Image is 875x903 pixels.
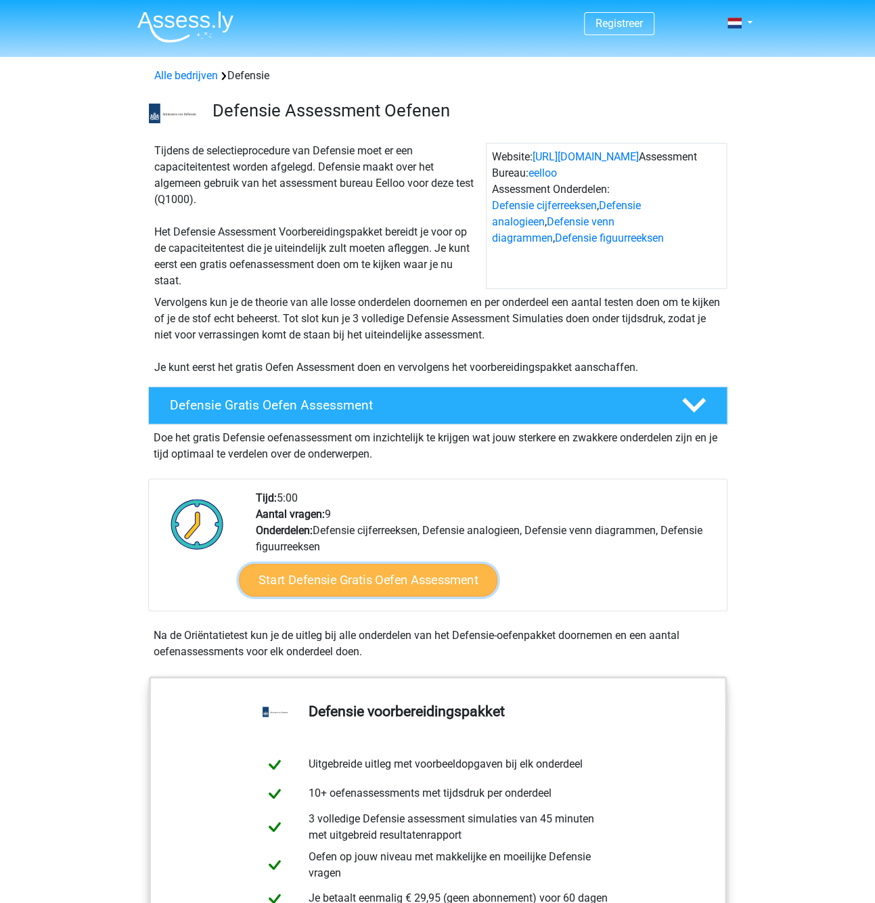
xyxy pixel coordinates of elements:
div: 5:00 9 Defensie cijferreeksen, Defensie analogieen, Defensie venn diagrammen, Defensie figuurreeksen [246,490,726,611]
img: Klok [163,490,231,558]
b: Tijd: [256,491,277,504]
b: Aantal vragen: [256,508,325,521]
b: Onderdelen: [256,524,313,537]
h4: Defensie Gratis Oefen Assessment [170,397,660,413]
a: Defensie Gratis Oefen Assessment [143,387,733,424]
div: Defensie [149,68,727,84]
img: Assessly [137,11,233,43]
div: Vervolgens kun je de theorie van alle losse onderdelen doornemen en per onderdeel een aantal test... [149,294,727,376]
a: Defensie venn diagrammen [492,215,614,244]
div: Tijdens de selectieprocedure van Defensie moet er een capaciteitentest worden afgelegd. Defensie ... [149,143,486,289]
a: Registreer [596,17,643,30]
h3: Defensie Assessment Oefenen [212,100,717,121]
a: Alle bedrijven [154,69,218,82]
a: eelloo [529,167,557,179]
div: Doe het gratis Defensie oefenassessment om inzichtelijk te krijgen wat jouw sterkere en zwakkere ... [148,424,727,462]
a: Start Defensie Gratis Oefen Assessment [239,564,497,596]
div: Website: Assessment Bureau: Assessment Onderdelen: , , , [486,143,727,289]
a: [URL][DOMAIN_NAME] [533,150,639,163]
a: Defensie figuurreeksen [555,232,664,244]
a: Defensie analogieen [492,199,641,228]
a: Defensie cijferreeksen [492,199,597,212]
div: Na de Oriëntatietest kun je de uitleg bij alle onderdelen van het Defensie-oefenpakket doornemen ... [148,627,727,660]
